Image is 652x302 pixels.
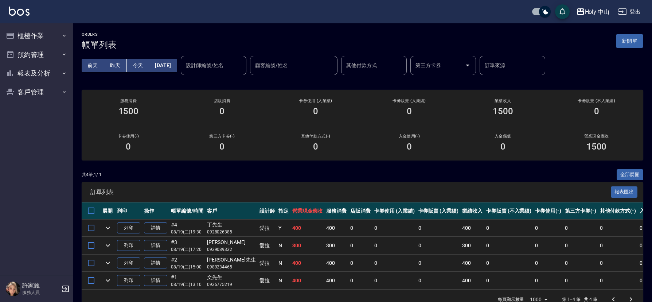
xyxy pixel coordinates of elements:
[586,142,607,152] h3: 1500
[171,281,203,288] p: 08/19 (二) 13:10
[324,255,348,272] td: 400
[171,246,203,253] p: 08/19 (二) 17:20
[617,169,644,181] button: 全部展開
[563,255,598,272] td: 0
[207,281,256,288] p: 0935775219
[313,142,318,152] h3: 0
[82,59,104,72] button: 前天
[207,264,256,270] p: 0989234465
[372,272,417,289] td: 0
[290,272,325,289] td: 400
[277,255,290,272] td: N
[207,274,256,281] div: 文先生
[102,240,113,251] button: expand row
[598,255,638,272] td: 0
[573,4,613,19] button: Holy 中山
[616,37,643,44] a: 新開單
[3,64,70,83] button: 報表及分析
[90,134,167,139] h2: 卡券使用(-)
[6,282,20,296] img: Person
[348,237,372,254] td: 0
[533,202,563,220] th: 卡券使用(-)
[258,255,277,272] td: 愛拉
[22,282,59,289] h5: 許家甄
[460,202,484,220] th: 業績收入
[3,26,70,45] button: 櫃檯作業
[207,246,256,253] p: 0939089332
[82,32,117,37] h2: ORDERS
[611,186,638,198] button: 報表匯出
[142,202,169,220] th: 操作
[598,237,638,254] td: 0
[290,202,325,220] th: 營業現金應收
[117,240,140,251] button: 列印
[126,142,131,152] h3: 0
[169,237,205,254] td: #3
[144,240,167,251] a: 詳情
[144,258,167,269] a: 詳情
[258,202,277,220] th: 設計師
[169,202,205,220] th: 帳單編號/時間
[484,202,533,220] th: 卡券販賣 (不入業績)
[144,222,167,234] a: 詳情
[104,59,127,72] button: 昨天
[407,142,412,152] h3: 0
[184,98,260,103] h2: 店販消費
[258,220,277,237] td: 愛拉
[598,272,638,289] td: 0
[407,106,412,116] h3: 0
[563,272,598,289] td: 0
[465,134,541,139] h2: 入金儲值
[615,5,643,19] button: 登出
[9,7,30,16] img: Logo
[555,4,570,19] button: save
[117,275,140,286] button: 列印
[290,255,325,272] td: 400
[563,220,598,237] td: 0
[484,220,533,237] td: 0
[82,171,102,178] p: 共 4 筆, 1 / 1
[417,255,461,272] td: 0
[277,202,290,220] th: 指定
[290,220,325,237] td: 400
[372,220,417,237] td: 0
[115,202,142,220] th: 列印
[348,272,372,289] td: 0
[3,83,70,102] button: 客戶管理
[290,237,325,254] td: 300
[82,40,117,50] h3: 帳單列表
[102,222,113,233] button: expand row
[348,202,372,220] th: 店販消費
[611,188,638,195] a: 報表匯出
[465,98,541,103] h2: 業績收入
[417,202,461,220] th: 卡券販賣 (入業績)
[102,258,113,268] button: expand row
[219,106,225,116] h3: 0
[127,59,149,72] button: 今天
[372,202,417,220] th: 卡券使用 (入業績)
[171,264,203,270] p: 08/19 (二) 15:00
[563,202,598,220] th: 第三方卡券(-)
[313,106,318,116] h3: 0
[460,255,484,272] td: 400
[462,59,473,71] button: Open
[149,59,177,72] button: [DATE]
[258,237,277,254] td: 愛拉
[144,275,167,286] a: 詳情
[371,134,447,139] h2: 入金使用(-)
[372,237,417,254] td: 0
[207,239,256,246] div: [PERSON_NAME]
[348,220,372,237] td: 0
[219,142,225,152] h3: 0
[558,98,635,103] h2: 卡券販賣 (不入業績)
[117,222,140,234] button: 列印
[533,255,563,272] td: 0
[102,275,113,286] button: expand row
[324,220,348,237] td: 400
[558,134,635,139] h2: 營業現金應收
[563,237,598,254] td: 0
[169,255,205,272] td: #2
[278,134,354,139] h2: 其他付款方式(-)
[90,98,167,103] h3: 服務消費
[258,272,277,289] td: 愛拉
